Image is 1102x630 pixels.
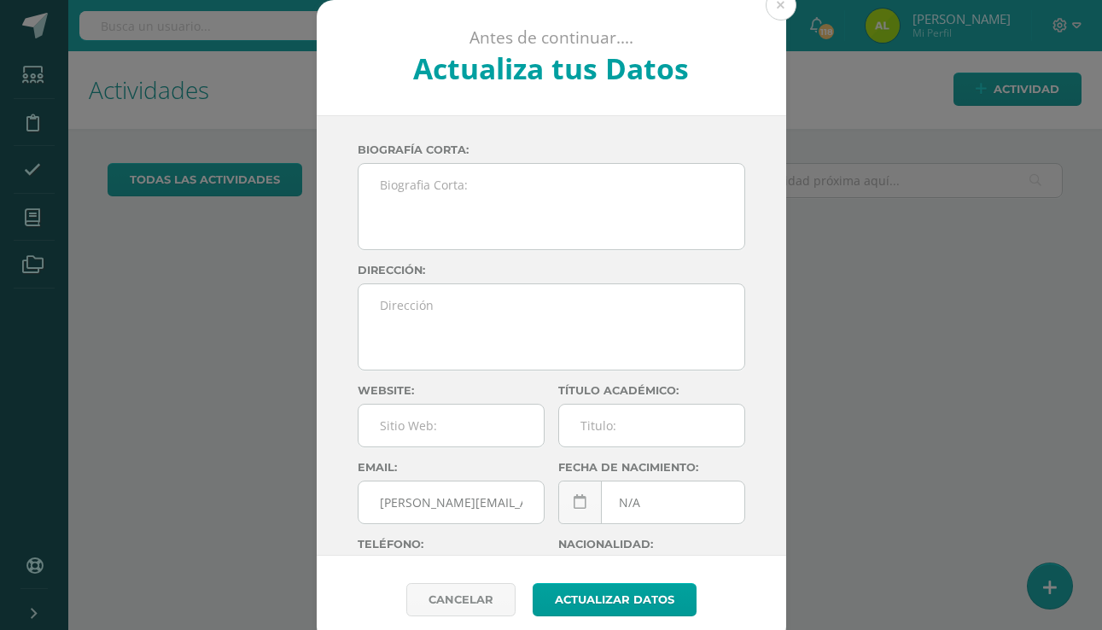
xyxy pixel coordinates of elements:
[358,538,545,551] label: Teléfono:
[558,538,745,551] label: Nacionalidad:
[558,384,745,397] label: Título académico:
[358,461,545,474] label: Email:
[362,27,740,49] p: Antes de continuar....
[558,461,745,474] label: Fecha de nacimiento:
[559,481,744,523] input: Fecha de Nacimiento:
[559,405,744,446] input: Titulo:
[533,583,697,616] button: Actualizar datos
[358,264,745,277] label: Dirección:
[358,143,745,156] label: Biografía corta:
[359,405,544,446] input: Sitio Web:
[359,481,544,523] input: Correo Electronico:
[362,49,740,88] h2: Actualiza tus Datos
[358,384,545,397] label: Website:
[406,583,516,616] a: Cancelar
